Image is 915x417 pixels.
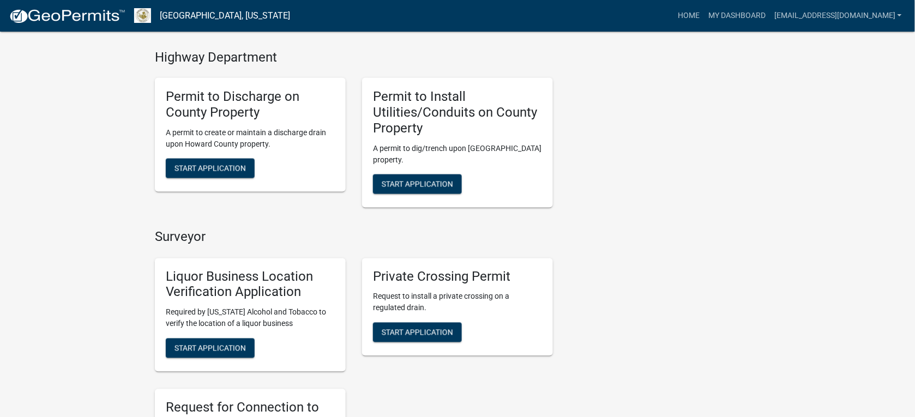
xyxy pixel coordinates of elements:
[373,174,462,194] button: Start Application
[166,127,335,150] p: A permit to create or maintain a discharge drain upon Howard County property.
[155,229,553,245] h4: Surveyor
[166,269,335,301] h5: Liquor Business Location Verification Application
[166,89,335,120] h5: Permit to Discharge on County Property
[166,159,255,178] button: Start Application
[174,344,246,353] span: Start Application
[382,179,453,188] span: Start Application
[373,323,462,342] button: Start Application
[373,143,542,166] p: A permit to dig/trench upon [GEOGRAPHIC_DATA] property.
[134,8,151,23] img: Howard County, Indiana
[166,307,335,330] p: Required by [US_STATE] Alcohol and Tobacco to verify the location of a liquor business
[770,5,906,26] a: [EMAIL_ADDRESS][DOMAIN_NAME]
[155,50,553,65] h4: Highway Department
[160,7,291,25] a: [GEOGRAPHIC_DATA], [US_STATE]
[174,164,246,173] span: Start Application
[166,339,255,358] button: Start Application
[373,89,542,136] h5: Permit to Install Utilities/Conduits on County Property
[382,328,453,337] span: Start Application
[704,5,770,26] a: My Dashboard
[673,5,704,26] a: Home
[373,291,542,314] p: Request to install a private crossing on a regulated drain.
[373,269,542,285] h5: Private Crossing Permit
